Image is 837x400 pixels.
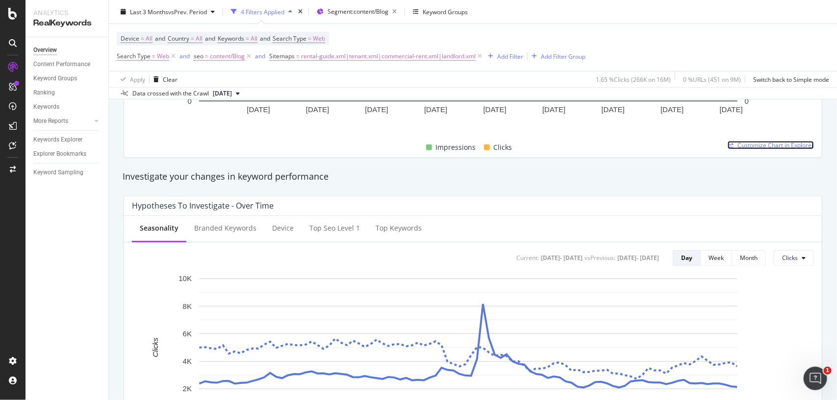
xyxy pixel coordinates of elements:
text: [DATE] [602,105,625,114]
span: rental-guide.xml|tenant.xml|commercial-rent.xml|landlord.xml [301,49,476,63]
div: Current: [516,254,539,262]
span: = [141,34,144,43]
text: [DATE] [365,105,388,114]
div: Content Performance [33,59,90,70]
button: Last 3 MonthsvsPrev. Period [117,4,219,20]
span: and [205,34,215,43]
span: Customize Chart in Explorer [737,141,814,149]
div: More Reports [33,116,68,126]
span: Country [168,34,189,43]
text: [DATE] [424,105,447,114]
span: content/Blog [210,49,245,63]
span: Segment: content/Blog [328,7,388,16]
div: Hypotheses to Investigate - Over Time [132,201,274,211]
span: Keywords [218,34,244,43]
button: Month [732,250,766,266]
div: and [255,52,265,60]
div: Month [740,254,758,262]
span: and [155,34,165,43]
text: 4K [183,357,192,365]
span: Web [157,49,169,63]
text: [DATE] [720,105,743,114]
a: Customize Chart in Explorer [728,141,814,149]
div: Analytics [33,8,101,18]
div: Data crossed with the Crawl [132,89,209,98]
button: Day [673,250,701,266]
span: vs Prev. Period [168,7,207,16]
div: Overview [33,45,57,55]
button: Apply [117,71,145,87]
text: 6K [183,329,192,338]
text: 0 [745,97,749,105]
button: Segment:content/Blog [313,4,401,20]
span: = [308,34,311,43]
span: Sitemaps [269,52,295,60]
span: = [205,52,208,60]
div: Keyword Sampling [33,167,83,178]
div: RealKeywords [33,18,101,29]
text: [DATE] [247,105,270,114]
span: Search Type [273,34,306,43]
div: [DATE] - [DATE] [617,254,659,262]
button: and [255,51,265,61]
div: Top Keywords [376,223,422,233]
span: Web [313,32,325,46]
span: and [260,34,270,43]
span: Clicks [782,254,798,262]
div: Ranking [33,88,55,98]
div: Top seo Level 1 [309,223,360,233]
a: More Reports [33,116,92,126]
text: Clicks [151,337,159,357]
text: [DATE] [483,105,507,114]
a: Content Performance [33,59,101,70]
text: 8K [183,302,192,310]
div: Switch back to Simple mode [753,75,829,83]
div: Add Filter Group [541,52,585,60]
button: 4 Filters Applied [227,4,296,20]
div: Keywords Explorer [33,135,82,145]
span: Impressions [436,141,476,153]
a: Keywords [33,102,101,112]
button: Add Filter Group [528,50,585,62]
div: Keywords [33,102,59,112]
span: = [246,34,249,43]
span: Clicks [494,141,512,153]
div: Week [709,254,724,262]
iframe: Intercom live chat [804,367,827,390]
div: 1.65 % Clicks ( 266K on 16M ) [596,75,671,83]
div: Keyword Groups [423,7,468,16]
div: 0 % URLs ( 451 on 9M ) [683,75,741,83]
div: 4 Filters Applied [241,7,284,16]
button: and [179,51,190,61]
button: Clicks [774,250,814,266]
div: Add Filter [497,52,523,60]
div: Apply [130,75,145,83]
div: Branded Keywords [194,223,256,233]
div: times [296,7,304,17]
span: seo [194,52,203,60]
button: Switch back to Simple mode [749,71,829,87]
span: All [196,32,203,46]
a: Ranking [33,88,101,98]
div: Investigate your changes in keyword performance [123,170,823,183]
a: Explorer Bookmarks [33,149,101,159]
button: Keyword Groups [409,4,472,20]
div: [DATE] - [DATE] [541,254,583,262]
span: 1 [824,367,832,375]
span: = [152,52,155,60]
text: [DATE] [542,105,565,114]
text: 0 [188,97,192,105]
div: Day [681,254,692,262]
span: Search Type [117,52,151,60]
div: Device [272,223,294,233]
span: All [251,32,257,46]
div: and [179,52,190,60]
a: Keywords Explorer [33,135,101,145]
div: Clear [163,75,178,83]
button: Week [701,250,732,266]
a: Keyword Sampling [33,167,101,178]
span: Last 3 Months [130,7,168,16]
span: Device [121,34,139,43]
span: 2025 Sep. 1st [213,89,232,98]
text: 10K [178,274,192,282]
